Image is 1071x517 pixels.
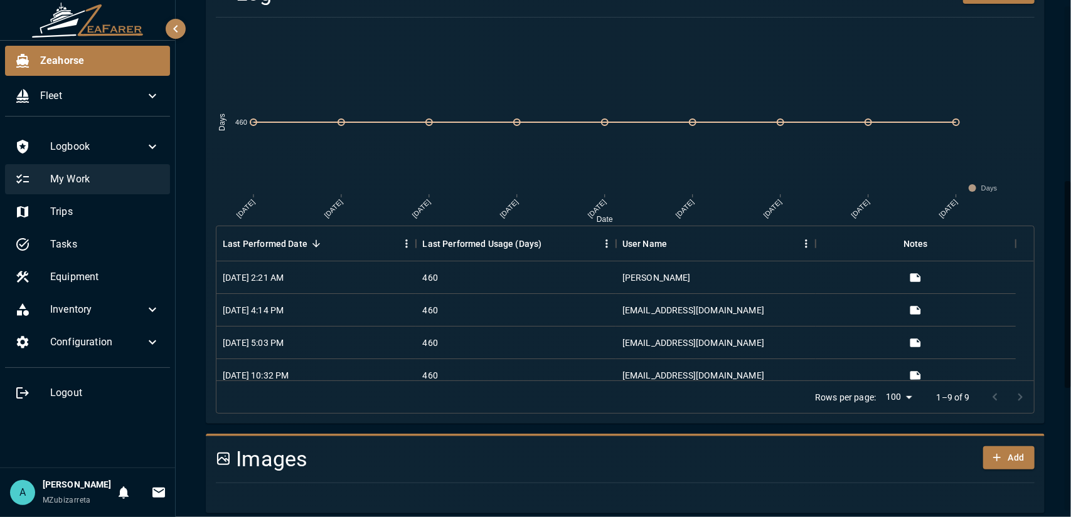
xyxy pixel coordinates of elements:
button: View [906,268,925,287]
div: User Name [616,226,816,261]
text: [DATE] [674,198,696,219]
div: Zeahorse [5,46,170,76]
div: 6/11/2025, 2:21 AM [223,271,284,284]
button: Sort [307,235,325,253]
span: Fleet [40,88,145,103]
span: Logbook [50,139,145,154]
button: Add [983,446,1035,469]
text: 460 [235,118,247,126]
div: Last Performed Date [223,226,307,261]
span: Inventory [50,302,145,317]
button: Menu [397,234,416,253]
div: Last Performed Usage (Days) [416,226,615,261]
button: View [906,366,925,385]
div: 460 [422,369,437,382]
div: 460 [422,304,437,316]
div: Logout [5,378,170,408]
span: My Work [50,172,160,187]
text: [DATE] [411,198,432,219]
div: My Work [5,164,170,194]
div: Anrich Nothnagel [622,271,691,284]
text: [DATE] [235,198,257,219]
div: Notes [816,226,1015,261]
text: [DATE] [762,198,784,219]
div: Notes [903,226,928,261]
div: Last Performed Date [216,226,416,261]
span: Equipment [50,269,160,285]
text: [DATE] [499,198,520,219]
text: [DATE] [938,198,959,219]
div: Last Performed Usage (Days) [422,226,541,261]
button: Menu [797,234,816,253]
text: [DATE] [587,198,608,219]
img: ZeaFarer Logo [31,3,144,38]
div: A [10,480,35,505]
h4: Images [216,446,897,473]
button: View [906,301,925,320]
span: Configuration [50,335,145,350]
span: Logout [50,385,160,400]
span: Tasks [50,237,160,252]
div: 5/30/2025, 5:03 PM [223,337,284,349]
button: Sort [667,235,685,253]
div: 460 [422,271,437,284]
div: jtouchton19@protonmail.com [622,369,764,382]
div: Trips [5,197,170,227]
div: Logbook [5,132,170,162]
div: 460 [422,337,437,349]
p: 1–9 of 9 [937,391,970,404]
div: 6/4/2025, 4:14 PM [223,304,284,316]
h6: [PERSON_NAME] [43,478,111,492]
div: Tasks [5,229,170,259]
text: Days [218,113,226,131]
div: jtouchton19@protonmail.com [622,304,764,316]
div: jtouchton19@protonmail.com [622,337,764,349]
div: Inventory [5,295,170,325]
button: Menu [597,234,616,253]
p: Rows per page: [815,391,876,404]
div: Fleet [5,81,170,111]
text: [DATE] [850,198,871,219]
div: 5/27/2025, 10:32 PM [223,369,289,382]
span: Zeahorse [40,53,160,68]
div: Equipment [5,262,170,292]
div: User Name [622,226,667,261]
button: View [906,333,925,352]
div: 100 [881,388,916,406]
span: Trips [50,204,160,219]
button: Notifications [111,480,136,505]
button: Invitations [146,480,171,505]
text: [DATE] [323,198,344,219]
span: MZubizarreta [43,496,91,504]
button: Sort [542,235,560,253]
text: Date [597,215,613,224]
div: Configuration [5,327,170,357]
